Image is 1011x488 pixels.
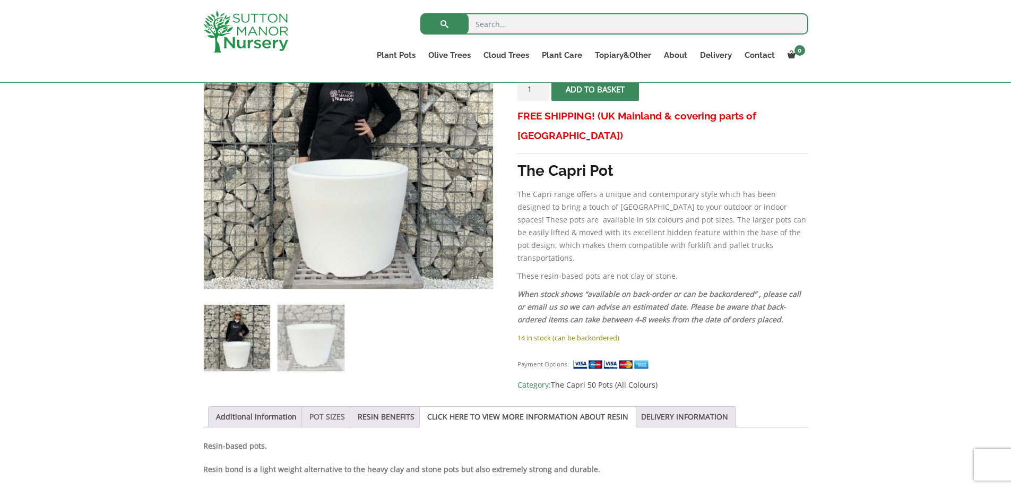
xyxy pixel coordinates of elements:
a: Contact [738,48,781,63]
a: 0 [781,48,808,63]
h3: FREE SHIPPING! (UK Mainland & covering parts of [GEOGRAPHIC_DATA]) [517,106,808,145]
a: Delivery [694,48,738,63]
strong: The Capri Pot [517,162,613,179]
a: Olive Trees [422,48,477,63]
a: DELIVERY INFORMATION [641,407,728,427]
small: Payment Options: [517,360,569,368]
a: About [658,48,694,63]
a: The Capri 50 Pots (All Colours) [551,380,658,390]
img: logo [203,11,288,53]
img: The Capri Pot 50 Colour Snow White [204,305,270,371]
a: CLICK HERE TO VIEW MORE INFORMATION ABOUT RESIN [427,407,628,427]
em: When stock shows “available on back-order or can be backordered” , please call or email us so we ... [517,289,801,324]
p: These resin-based pots are not clay or stone. [517,270,808,282]
a: Topiary&Other [589,48,658,63]
a: Plant Care [535,48,589,63]
strong: Resin bond is a light weight alternative to the heavy clay and stone pots but also extremely stro... [203,464,600,474]
a: RESIN BENEFITS [358,407,414,427]
span: Category: [517,379,808,391]
a: Additional information [216,407,297,427]
p: The Capri range offers a unique and contemporary style which has been designed to bring a touch o... [517,188,808,264]
a: Plant Pots [370,48,422,63]
a: Cloud Trees [477,48,535,63]
img: payment supported [573,359,652,370]
span: 0 [794,45,805,56]
img: The Capri Pot 50 Colour Snow White - Image 2 [278,305,344,371]
p: 14 in stock (can be backordered) [517,331,808,344]
a: POT SIZES [309,407,345,427]
strong: Resin-based pots. [203,441,267,451]
input: Search... [420,13,808,35]
input: Product quantity [517,77,549,101]
button: Add to basket [551,77,639,101]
